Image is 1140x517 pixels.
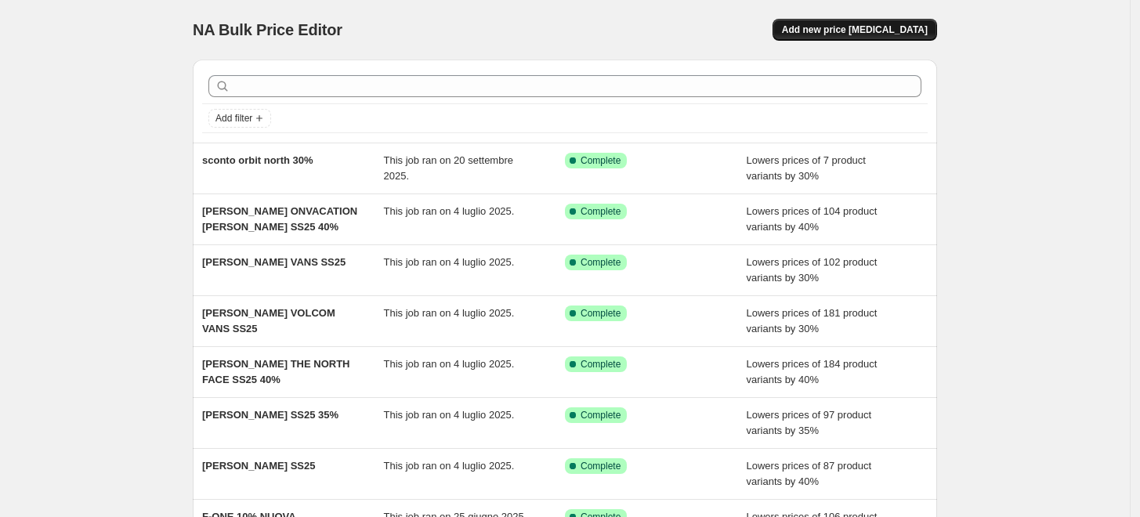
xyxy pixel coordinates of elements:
span: sconto orbit north 30% [202,154,313,166]
span: Complete [581,307,621,320]
span: This job ran on 20 settembre 2025. [384,154,513,182]
button: Add filter [208,109,271,128]
span: This job ran on 4 luglio 2025. [384,460,515,472]
span: NA Bulk Price Editor [193,21,342,38]
span: Lowers prices of 102 product variants by 30% [747,256,878,284]
span: [PERSON_NAME] THE NORTH FACE SS25 40% [202,358,350,385]
span: Complete [581,205,621,218]
span: This job ran on 4 luglio 2025. [384,307,515,319]
span: Complete [581,409,621,421]
span: Lowers prices of 87 product variants by 40% [747,460,872,487]
span: [PERSON_NAME] SS25 35% [202,409,338,421]
span: Complete [581,256,621,269]
span: Complete [581,358,621,371]
span: [PERSON_NAME] VANS SS25 [202,256,346,268]
span: Lowers prices of 181 product variants by 30% [747,307,878,334]
span: Lowers prices of 184 product variants by 40% [747,358,878,385]
span: This job ran on 4 luglio 2025. [384,409,515,421]
span: Add new price [MEDICAL_DATA] [782,23,928,36]
span: This job ran on 4 luglio 2025. [384,256,515,268]
span: Lowers prices of 7 product variants by 30% [747,154,866,182]
span: [PERSON_NAME] SS25 [202,460,315,472]
span: Add filter [215,112,252,125]
span: Lowers prices of 97 product variants by 35% [747,409,872,436]
button: Add new price [MEDICAL_DATA] [773,19,937,41]
span: [PERSON_NAME] ONVACATION [PERSON_NAME] SS25 40% [202,205,357,233]
span: [PERSON_NAME] VOLCOM VANS SS25 [202,307,335,334]
span: Complete [581,460,621,472]
span: Complete [581,154,621,167]
span: This job ran on 4 luglio 2025. [384,205,515,217]
span: This job ran on 4 luglio 2025. [384,358,515,370]
span: Lowers prices of 104 product variants by 40% [747,205,878,233]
